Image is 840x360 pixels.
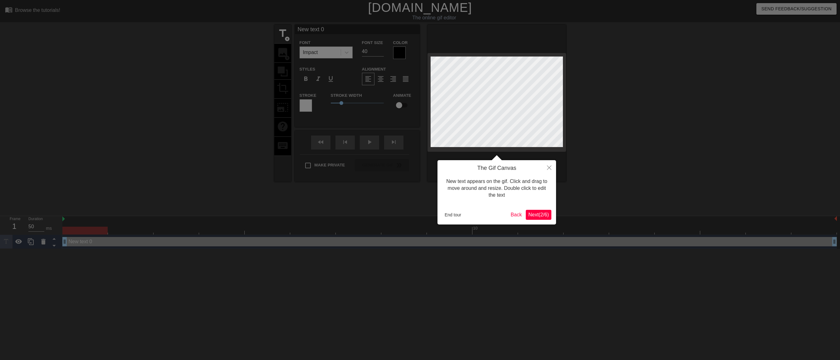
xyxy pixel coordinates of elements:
span: Next ( 2 / 6 ) [528,212,549,217]
h4: The Gif Canvas [442,165,551,172]
button: End tour [442,210,464,219]
div: New text appears on the gif. Click and drag to move around and resize. Double click to edit the text [442,172,551,205]
button: Close [542,160,556,175]
button: Next [526,210,551,220]
button: Back [508,210,525,220]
